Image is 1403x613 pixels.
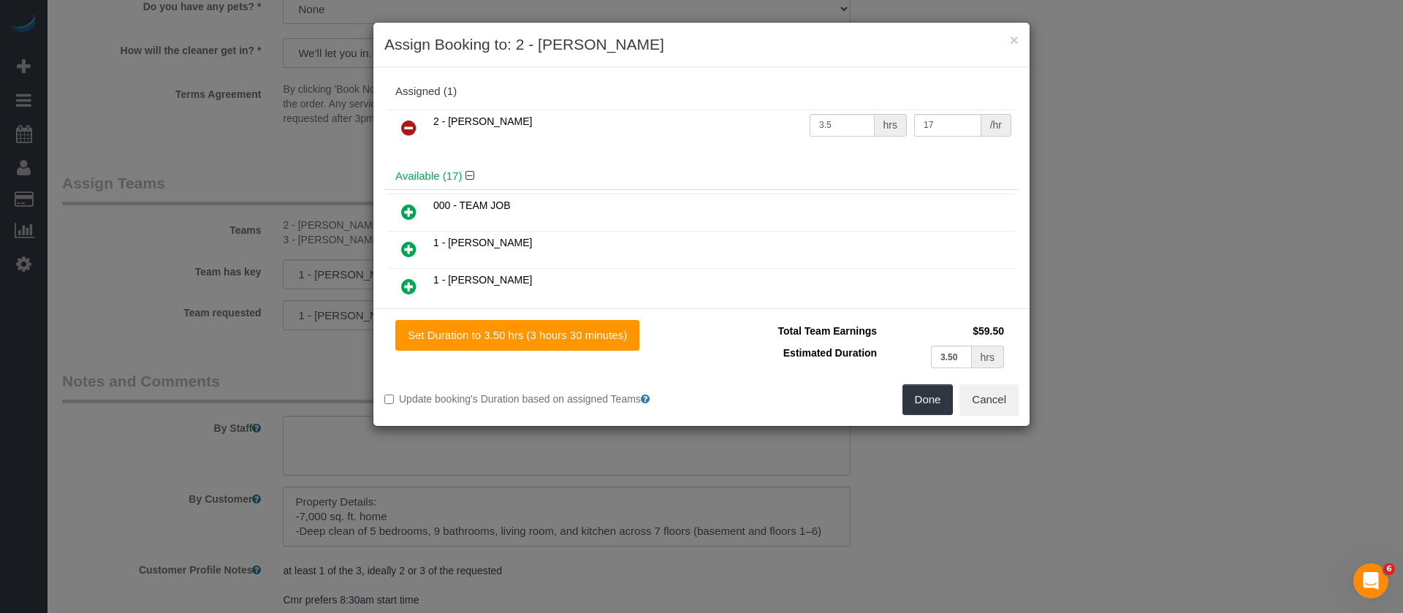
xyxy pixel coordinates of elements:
[395,170,1008,183] h4: Available (17)
[881,320,1008,342] td: $59.50
[1010,32,1019,47] button: ×
[1383,563,1395,575] span: 6
[395,85,1008,98] div: Assigned (1)
[433,237,532,248] span: 1 - [PERSON_NAME]
[384,395,394,404] input: Update booking's Duration based on assigned Teams
[433,115,532,127] span: 2 - [PERSON_NAME]
[959,384,1019,415] button: Cancel
[712,320,881,342] td: Total Team Earnings
[395,320,639,351] button: Set Duration to 3.50 hrs (3 hours 30 minutes)
[981,114,1011,137] div: /hr
[384,392,691,406] label: Update booking's Duration based on assigned Teams
[433,199,511,211] span: 000 - TEAM JOB
[1353,563,1388,598] iframe: Intercom live chat
[902,384,954,415] button: Done
[875,114,907,137] div: hrs
[972,346,1004,368] div: hrs
[783,347,877,359] span: Estimated Duration
[433,274,532,286] span: 1 - [PERSON_NAME]
[384,34,1019,56] h3: Assign Booking to: 2 - [PERSON_NAME]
